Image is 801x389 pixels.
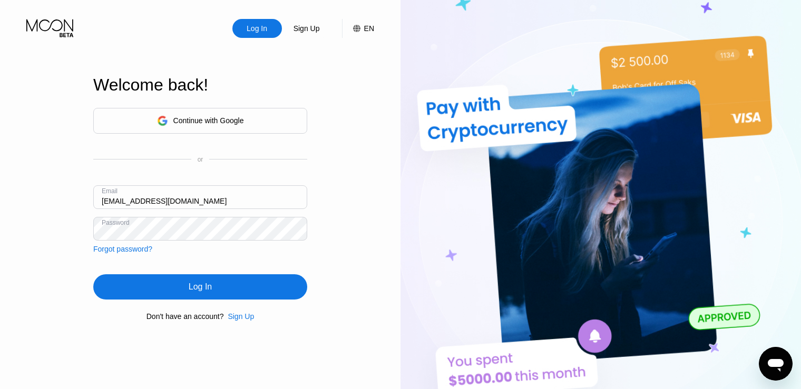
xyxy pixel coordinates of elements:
[246,23,268,34] div: Log In
[93,75,307,95] div: Welcome back!
[173,116,244,125] div: Continue with Google
[342,19,374,38] div: EN
[93,274,307,300] div: Log In
[232,19,282,38] div: Log In
[146,312,224,321] div: Don't have an account?
[364,24,374,33] div: EN
[198,156,203,163] div: or
[102,219,130,226] div: Password
[292,23,321,34] div: Sign Up
[282,19,331,38] div: Sign Up
[228,312,254,321] div: Sign Up
[93,108,307,134] div: Continue with Google
[189,282,212,292] div: Log In
[102,187,118,195] div: Email
[223,312,254,321] div: Sign Up
[93,245,152,253] div: Forgot password?
[759,347,793,381] iframe: Button to launch messaging window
